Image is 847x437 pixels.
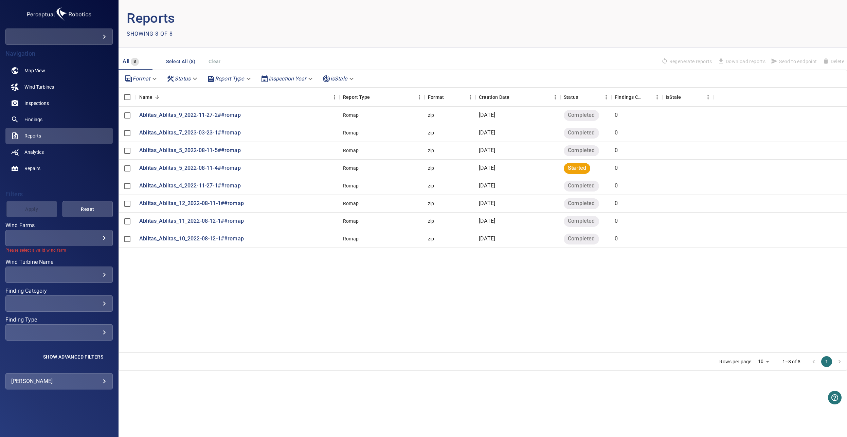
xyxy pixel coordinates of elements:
[479,111,495,119] p: [DATE]
[343,88,370,107] div: Report Type
[479,235,495,243] p: [DATE]
[479,164,495,172] p: [DATE]
[24,149,44,156] span: Analytics
[139,147,241,154] a: Ablitas_Ablitas_5_2022-08-11-5##romap
[343,182,359,189] div: Romap
[343,112,359,119] div: Romap
[662,88,713,107] div: IsStale
[5,144,113,160] a: analytics noActive
[560,88,611,107] div: Status
[5,288,113,294] label: Finding Category
[479,129,495,137] p: [DATE]
[139,88,152,107] div: Name
[204,73,255,85] div: Report Type
[163,55,198,68] button: Select All (8)
[428,182,434,189] div: zip
[666,88,681,107] div: Findings in the reports are outdated due to being updated or removed. IsStale reports do not repr...
[122,73,161,85] div: Format
[564,164,590,172] span: Started
[5,324,113,341] div: Finding Type
[428,88,444,107] div: Format
[269,75,306,82] em: Inspection Year
[320,73,358,85] div: isStale
[611,88,662,107] div: Findings Count
[5,62,113,79] a: map noActive
[428,165,434,171] div: zip
[258,73,317,85] div: Inspection Year
[475,88,560,107] div: Creation Date
[479,217,495,225] p: [DATE]
[615,147,618,154] p: 0
[444,92,453,102] button: Sort
[343,218,359,224] div: Romap
[414,92,425,102] button: Menu
[615,200,618,207] p: 0
[24,67,45,74] span: Map View
[615,235,618,243] p: 0
[479,147,495,154] p: [DATE]
[703,92,713,102] button: Menu
[43,354,103,360] span: Show Advanced Filters
[652,92,662,102] button: Menu
[564,235,599,243] span: Completed
[564,88,578,107] div: Status
[5,230,113,246] div: Wind Farms
[39,351,107,362] button: Show Advanced Filters
[550,92,560,102] button: Menu
[215,75,244,82] em: Report Type
[428,147,434,154] div: zip
[164,73,201,85] div: Status
[24,132,41,139] span: Reports
[5,317,113,323] label: Finding Type
[509,92,519,102] button: Sort
[564,147,599,154] span: Completed
[139,164,241,172] a: Ablitas_Ablitas_5_2022-08-11-4##romap
[5,29,113,45] div: galventus
[755,357,772,366] div: 10
[5,128,113,144] a: reports active
[428,112,434,119] div: zip
[330,75,347,82] em: isStale
[139,217,244,225] a: Ablitas_Ablitas_11_2022-08-12-1##romap
[343,165,359,171] div: Romap
[5,223,113,228] label: Wind Farms
[5,267,113,283] div: Wind Turbine Name
[5,95,113,111] a: inspections noActive
[139,182,241,190] a: Ablitas_Ablitas_4_2022-11-27-1##romap
[132,75,150,82] em: Format
[5,295,113,312] div: Finding Category
[643,92,652,102] button: Sort
[131,58,139,66] span: 8
[139,235,244,243] a: Ablitas_Ablitas_10_2022-08-12-1##romap
[479,182,495,190] p: [DATE]
[340,88,425,107] div: Report Type
[564,200,599,207] span: Completed
[11,376,107,387] div: [PERSON_NAME]
[24,84,54,90] span: Wind Turbines
[615,88,643,107] div: Findings Count
[127,8,483,29] p: Reports
[425,88,475,107] div: Format
[465,92,475,102] button: Menu
[782,358,800,365] p: 1–8 of 8
[139,200,244,207] a: Ablitas_Ablitas_12_2022-08-11-1##romap
[343,235,359,242] div: Romap
[5,50,113,57] h4: Navigation
[127,30,173,38] p: Showing 8 of 8
[5,79,113,95] a: windturbines noActive
[428,200,434,207] div: zip
[807,356,846,367] nav: pagination navigation
[564,182,599,190] span: Completed
[615,129,618,137] p: 0
[719,358,752,365] p: Rows per page:
[62,201,113,217] button: Reset
[428,235,434,242] div: zip
[24,116,42,123] span: Findings
[343,129,359,136] div: Romap
[428,129,434,136] div: zip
